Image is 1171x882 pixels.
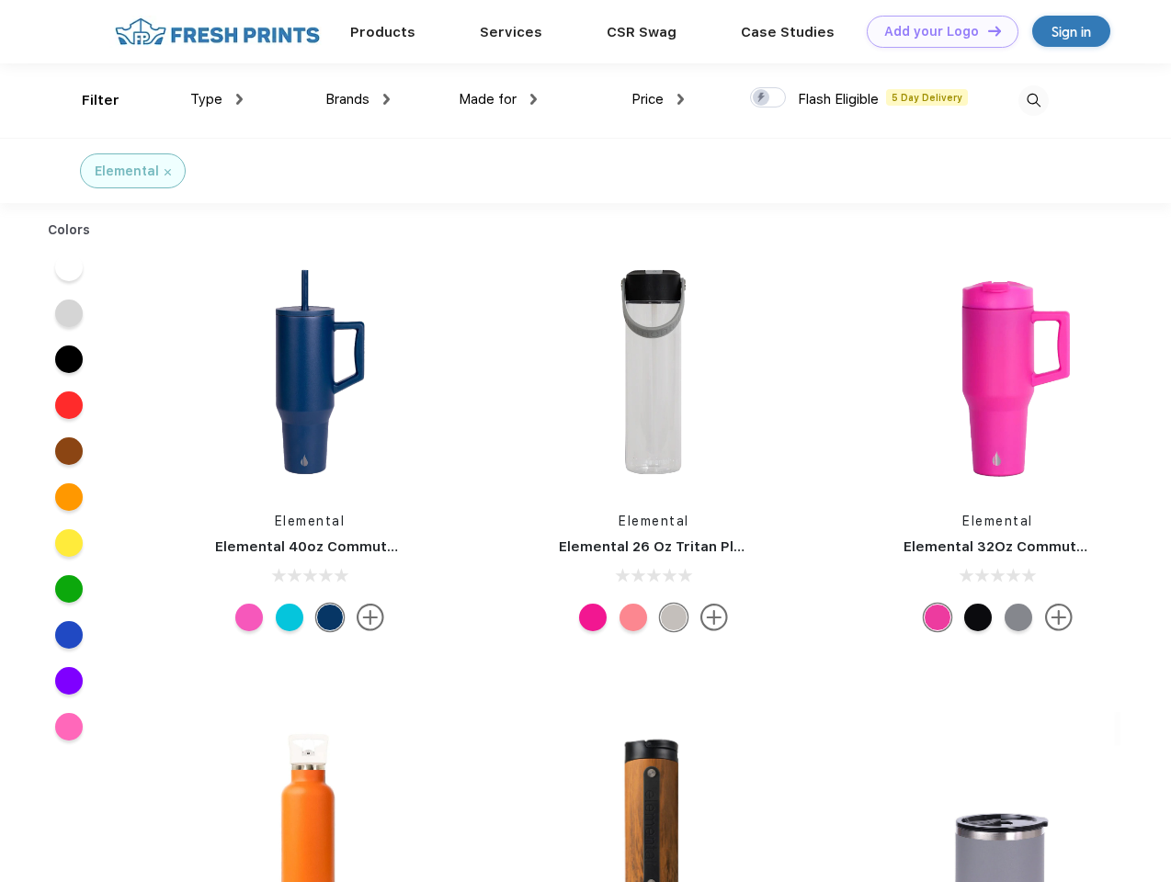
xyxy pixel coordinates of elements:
a: CSR Swag [607,24,676,40]
div: Navy [316,604,344,631]
img: dropdown.png [677,94,684,105]
img: dropdown.png [530,94,537,105]
a: Sign in [1032,16,1110,47]
img: fo%20logo%202.webp [109,16,325,48]
span: 5 Day Delivery [886,89,968,106]
div: Hot pink [579,604,607,631]
a: Elemental 26 Oz Tritan Plastic Water Bottle [559,538,863,555]
div: Sign in [1052,21,1091,42]
img: more.svg [1045,604,1073,631]
a: Elemental [275,514,346,528]
span: Brands [325,91,369,107]
img: desktop_search.svg [1018,85,1049,116]
a: Elemental 40oz Commuter Tumbler [215,538,464,555]
div: Colors [34,220,105,240]
a: Elemental [962,514,1033,528]
a: Services [480,24,542,40]
img: more.svg [357,604,384,631]
div: Filter [82,90,119,111]
img: dropdown.png [236,94,243,105]
div: Elemental [95,162,159,181]
div: Add your Logo [884,24,979,40]
div: Graphite [1005,604,1032,631]
div: Blue lagoon [276,604,303,631]
img: dropdown.png [383,94,390,105]
a: Elemental 32Oz Commuter Tumbler [904,538,1154,555]
img: more.svg [700,604,728,631]
span: Price [631,91,664,107]
a: Products [350,24,415,40]
a: Elemental [619,514,689,528]
img: func=resize&h=266 [531,249,776,493]
img: filter_cancel.svg [165,169,171,175]
div: Hot Pink [235,604,263,631]
span: Type [190,91,222,107]
span: Flash Eligible [798,91,879,107]
img: DT [988,26,1001,36]
img: func=resize&h=266 [188,249,432,493]
div: Hot Pink [924,604,951,631]
div: Midnight Clear [660,604,688,631]
div: Rose [620,604,647,631]
span: Made for [459,91,517,107]
img: func=resize&h=266 [876,249,1120,493]
div: Black Speckle [964,604,992,631]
